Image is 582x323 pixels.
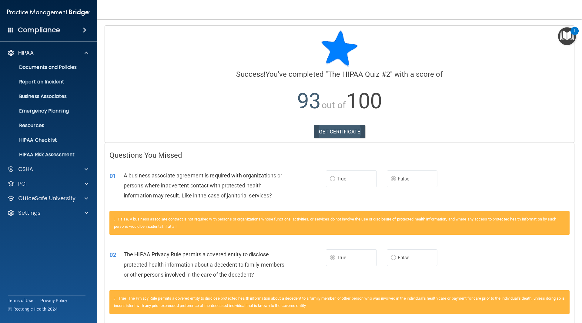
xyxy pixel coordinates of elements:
span: 100 [346,89,382,113]
span: False. A business associate contract is not required with persons or organizations whose function... [114,217,557,229]
p: PCI [18,180,27,187]
a: Settings [7,209,88,217]
span: The HIPAA Quiz #2 [328,70,390,79]
span: The HIPAA Privacy Rule permits a covered entity to disclose protected health information about a ... [124,251,284,278]
span: 93 [297,89,321,113]
span: False [398,176,410,182]
iframe: Drift Widget Chat Controller [552,281,575,304]
p: Documents and Policies [4,64,87,70]
button: Open Resource Center, 1 new notification [558,27,576,45]
img: blue-star-rounded.9d042014.png [321,30,358,67]
a: PCI [7,180,88,187]
p: HIPAA [18,49,34,56]
p: Settings [18,209,41,217]
input: False [391,177,396,181]
span: True [337,255,346,261]
span: Ⓒ Rectangle Health 2024 [8,306,58,312]
input: True [330,177,335,181]
span: True [337,176,346,182]
input: True [330,256,335,260]
a: OfficeSafe University [7,195,88,202]
span: A business associate agreement is required with organizations or persons where inadvertent contac... [124,172,282,199]
p: HIPAA Checklist [4,137,87,143]
div: 1 [574,31,576,39]
a: GET CERTIFICATE [314,125,366,138]
span: Success! [236,70,266,79]
h4: Questions You Missed [109,151,570,159]
p: OfficeSafe University [18,195,75,202]
input: False [391,256,396,260]
p: Resources [4,123,87,129]
span: True. The Privacy Rule permits a covered entity to disclose protected health information about a ... [114,296,565,308]
p: Emergency Planning [4,108,87,114]
a: OSHA [7,166,88,173]
h4: Compliance [18,26,60,34]
p: OSHA [18,166,33,173]
a: HIPAA [7,49,88,56]
span: out of [322,100,346,110]
span: 02 [109,251,116,258]
p: Business Associates [4,93,87,99]
img: PMB logo [7,6,90,19]
span: 01 [109,172,116,180]
a: Terms of Use [8,298,33,304]
h4: You've completed " " with a score of [109,70,570,78]
a: Privacy Policy [40,298,68,304]
p: HIPAA Risk Assessment [4,152,87,158]
span: False [398,255,410,261]
p: Report an Incident [4,79,87,85]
